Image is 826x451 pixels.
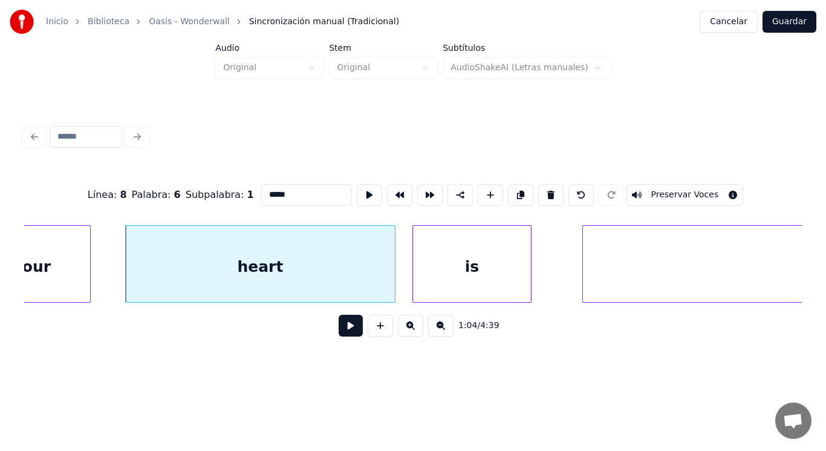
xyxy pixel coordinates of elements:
div: Subpalabra : [186,188,254,202]
div: Palabra : [132,188,181,202]
button: Toggle [626,184,744,206]
label: Stem [329,44,438,52]
button: Guardar [763,11,816,33]
a: Oasis - Wonderwall [149,16,230,28]
div: Chat abierto [775,403,811,439]
a: Inicio [46,16,68,28]
span: 1:04 [458,320,477,332]
label: Subtítulos [443,44,611,52]
span: 6 [174,189,181,200]
a: Biblioteca [88,16,129,28]
span: 4:39 [480,320,499,332]
nav: breadcrumb [46,16,399,28]
div: / [458,320,487,332]
span: 1 [247,189,253,200]
span: Sincronización manual (Tradicional) [249,16,399,28]
button: Cancelar [700,11,758,33]
img: youka [10,10,34,34]
label: Audio [215,44,324,52]
div: Línea : [88,188,127,202]
span: 8 [120,189,126,200]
